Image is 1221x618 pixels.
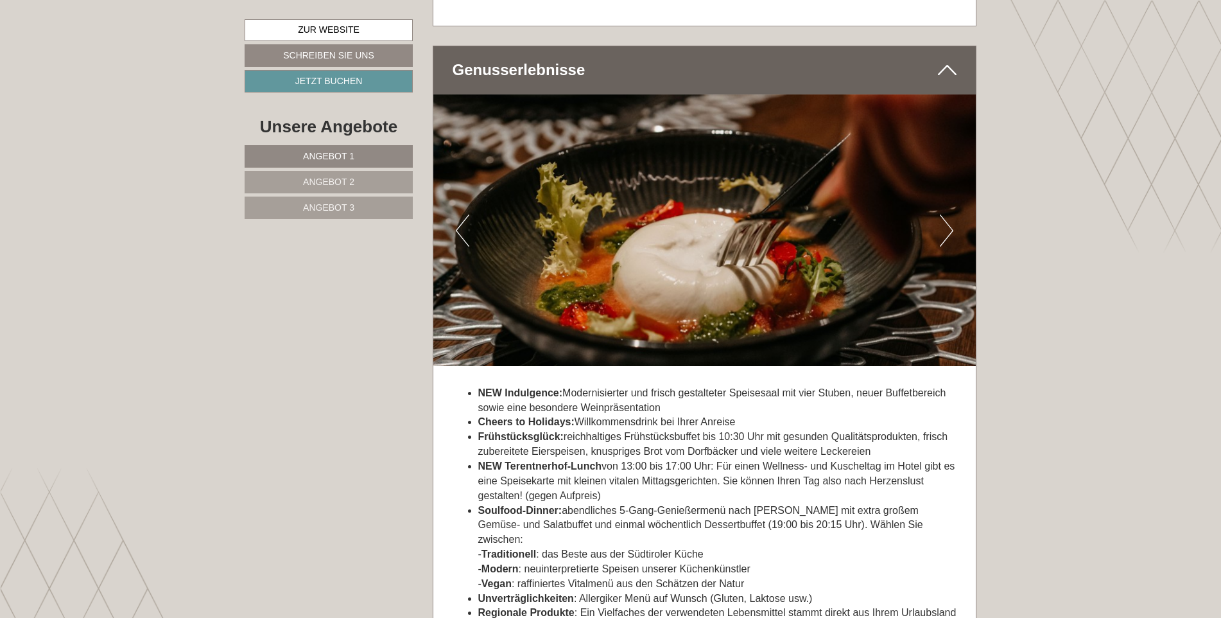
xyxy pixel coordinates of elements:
span: Willkommensdrink bei Ihrer Anreise [478,416,736,427]
strong: Soulfood-Dinner: [478,505,562,516]
strong: Frühstücksglück: [478,431,564,442]
strong: Vegan [481,578,512,589]
span: NEW Indulgence: [478,387,563,398]
div: Unsere Angebote [245,115,413,139]
a: Zur Website [245,19,413,41]
strong: Modern [481,563,519,574]
div: Genuss­erlebnisse [433,46,976,94]
strong: Traditionell [481,549,536,560]
li: abendliches 5-Gang-Genießermenü nach [PERSON_NAME] mit extra großem Gemüse- und Salatbuffet und e... [478,504,957,592]
strong: Regionale Produkte [478,607,575,618]
strong: NEW Terentnerhof-Lunch [478,461,602,472]
span: von 13:00 bis 17:00 Uhr: Für einen Wellness- und Kuscheltag im Hotel gibt es eine Speisekarte mit... [478,461,955,501]
span: reichhaltiges Frühstücksbuffet bis 10:30 Uhr mit gesunden Qualitätsprodukten, frisch zubereitete ... [478,431,948,457]
a: Schreiben Sie uns [245,44,413,67]
strong: Unverträglichkeiten [478,593,574,604]
span: Angebot 1 [303,151,354,161]
span: Angebot 2 [303,177,354,187]
strong: Cheers to Holidays: [478,416,575,427]
a: Jetzt buchen [245,70,413,93]
li: : Allergiker Menü auf Wunsch (Gluten, Laktose usw.) [478,592,957,606]
span: Angebot 3 [303,202,354,213]
span: Modernisierter und frisch gestalteter Speisesaal mit vier Stuben, neuer Buffetbereich sowie eine ... [478,387,946,413]
button: Previous [456,215,469,247]
button: Next [940,215,953,247]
